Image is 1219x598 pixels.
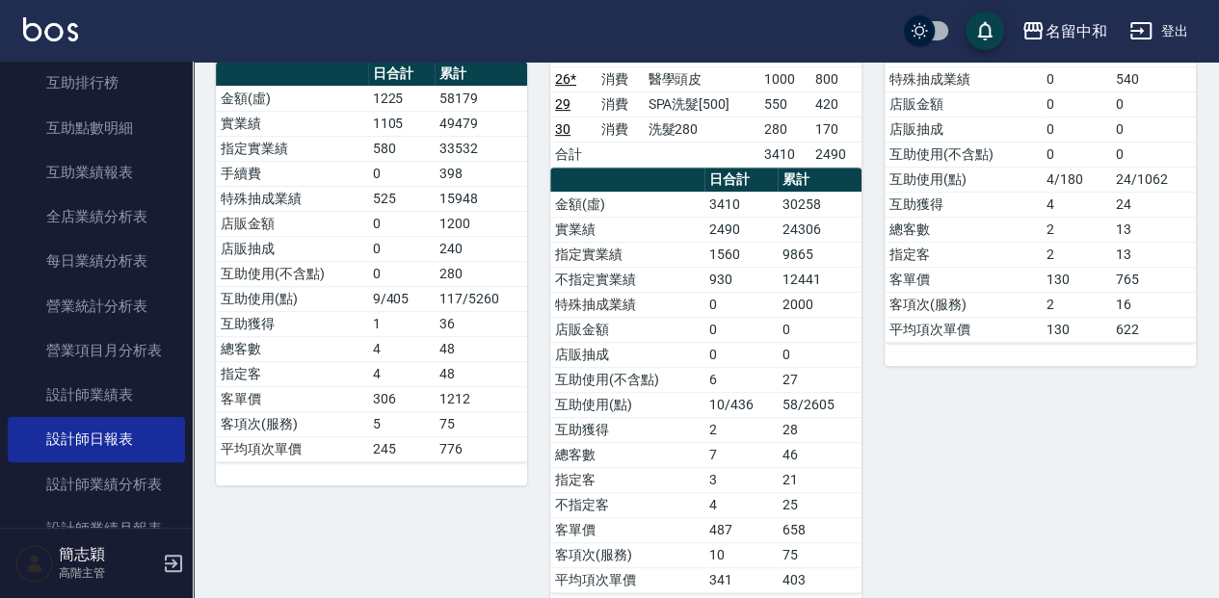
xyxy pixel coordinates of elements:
td: 平均項次單價 [216,436,368,461]
td: 7 [704,442,778,467]
td: 24 [1111,192,1196,217]
a: 全店業績分析表 [8,195,185,239]
th: 累計 [778,168,861,193]
td: 0 [1042,142,1111,167]
td: 2 [704,417,778,442]
td: 店販金額 [550,317,704,342]
td: 1200 [435,211,527,236]
td: 消費 [596,91,643,117]
td: 5 [368,411,435,436]
td: 指定實業績 [216,136,368,161]
td: 75 [435,411,527,436]
th: 日合計 [368,62,435,87]
td: 280 [435,261,527,286]
td: 合計 [550,142,596,167]
td: 58179 [435,86,527,111]
td: 25 [778,492,861,517]
td: 341 [704,567,778,592]
td: 10 [704,542,778,567]
td: 0 [368,161,435,186]
td: 550 [759,91,810,117]
td: 420 [810,91,861,117]
td: 1105 [368,111,435,136]
button: save [966,12,1004,50]
td: 2 [1042,292,1111,317]
td: 0 [1042,117,1111,142]
td: 487 [704,517,778,542]
td: 店販抽成 [885,117,1042,142]
td: 48 [435,336,527,361]
td: 2490 [810,142,861,167]
td: 3 [704,467,778,492]
td: 客單價 [885,267,1042,292]
td: 403 [778,567,861,592]
td: 36 [435,311,527,336]
td: 930 [704,267,778,292]
td: 不指定客 [550,492,704,517]
td: 49479 [435,111,527,136]
td: 0 [778,342,861,367]
td: 0 [368,261,435,286]
a: 互助點數明細 [8,106,185,150]
td: 4 [368,361,435,386]
td: 4 [1042,192,1111,217]
td: 130 [1042,267,1111,292]
td: 30258 [778,192,861,217]
td: 0 [1111,142,1196,167]
td: 658 [778,517,861,542]
td: 3410 [759,142,810,167]
td: SPA洗髮[500] [643,91,758,117]
td: 店販抽成 [550,342,704,367]
a: 設計師業績分析表 [8,462,185,507]
td: 0 [1111,91,1196,117]
td: 平均項次單價 [550,567,704,592]
td: 手續費 [216,161,368,186]
td: 117/5260 [435,286,527,311]
td: 48 [435,361,527,386]
td: 互助使用(不含點) [885,142,1042,167]
a: 營業項目月分析表 [8,328,185,373]
td: 客項次(服務) [885,292,1042,317]
td: 互助使用(點) [550,392,704,417]
td: 0 [778,317,861,342]
td: 6 [704,367,778,392]
a: 29 [555,96,570,112]
td: 實業績 [550,217,704,242]
td: 21 [778,467,861,492]
td: 4/180 [1042,167,1111,192]
td: 特殊抽成業績 [550,292,704,317]
td: 0 [368,236,435,261]
td: 776 [435,436,527,461]
td: 0 [368,211,435,236]
td: 765 [1111,267,1196,292]
td: 1560 [704,242,778,267]
td: 12441 [778,267,861,292]
td: 金額(虛) [216,86,368,111]
td: 13 [1111,217,1196,242]
td: 0 [1111,117,1196,142]
td: 9865 [778,242,861,267]
th: 累計 [435,62,527,87]
td: 總客數 [885,217,1042,242]
td: 互助使用(不含點) [216,261,368,286]
td: 580 [368,136,435,161]
td: 800 [810,66,861,91]
td: 互助使用(不含點) [550,367,704,392]
a: 設計師業績表 [8,373,185,417]
td: 24/1062 [1111,167,1196,192]
td: 總客數 [216,336,368,361]
td: 33532 [435,136,527,161]
a: 互助業績報表 [8,150,185,195]
td: 2000 [778,292,861,317]
td: 2490 [704,217,778,242]
td: 540 [1111,66,1196,91]
a: 營業統計分析表 [8,284,185,328]
td: 特殊抽成業績 [885,66,1042,91]
a: 設計師業績月報表 [8,507,185,551]
td: 0 [1042,91,1111,117]
td: 平均項次單價 [885,317,1042,342]
td: 24306 [778,217,861,242]
td: 店販抽成 [216,236,368,261]
td: 75 [778,542,861,567]
td: 店販金額 [216,211,368,236]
